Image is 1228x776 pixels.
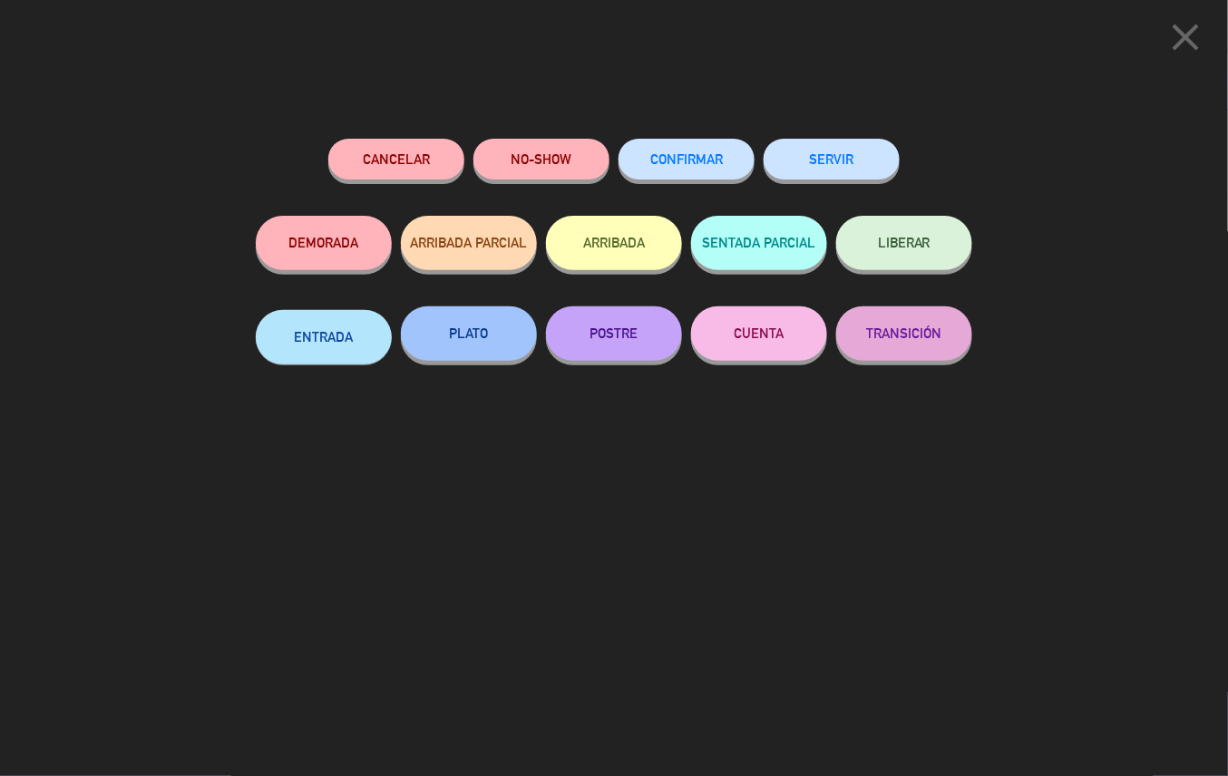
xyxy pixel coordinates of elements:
[650,151,723,167] span: CONFIRMAR
[764,139,900,179] button: SERVIR
[546,306,682,361] button: POSTRE
[1164,15,1209,60] i: close
[878,235,931,250] span: LIBERAR
[691,306,827,361] button: CUENTA
[401,306,537,361] button: PLATO
[473,139,609,179] button: NO-SHOW
[256,216,392,270] button: DEMORADA
[836,306,972,361] button: TRANSICIÓN
[401,216,537,270] button: ARRIBADA PARCIAL
[836,216,972,270] button: LIBERAR
[256,310,392,364] button: ENTRADA
[619,139,755,179] button: CONFIRMAR
[691,216,827,270] button: SENTADA PARCIAL
[411,235,528,250] span: ARRIBADA PARCIAL
[1158,14,1214,67] button: close
[546,216,682,270] button: ARRIBADA
[328,139,464,179] button: Cancelar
